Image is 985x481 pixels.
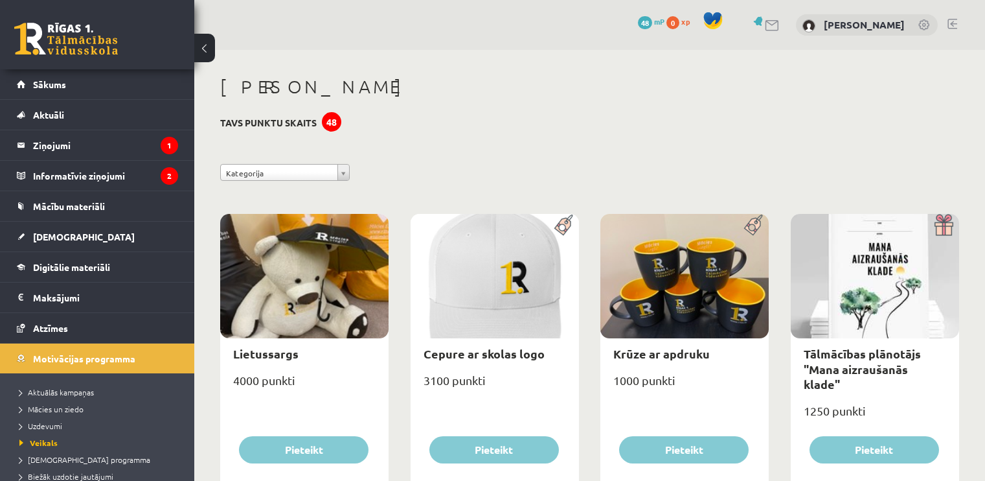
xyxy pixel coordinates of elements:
a: 0 xp [666,16,696,27]
a: Cepure ar skolas logo [424,346,545,361]
span: Aktuāli [33,109,64,121]
a: Motivācijas programma [17,344,178,373]
a: Tālmācības plānotājs "Mana aizraušanās klade" [804,346,921,392]
span: Mācies un ziedo [19,404,84,414]
div: 3100 punkti [411,370,579,402]
span: Aktuālās kampaņas [19,387,94,397]
span: Sākums [33,78,66,90]
span: Atzīmes [33,322,68,334]
h3: Tavs punktu skaits [220,117,317,128]
a: Krūze ar apdruku [613,346,710,361]
a: Sākums [17,69,178,99]
div: 1250 punkti [791,400,959,432]
img: Ance Gederte [802,19,815,32]
span: Digitālie materiāli [33,261,110,273]
img: Dāvana ar pārsteigumu [930,214,959,236]
div: 48 [322,112,341,132]
a: Veikals [19,437,181,449]
img: Populāra prece [740,214,769,236]
h1: [PERSON_NAME] [220,76,959,98]
span: Mācību materiāli [33,200,105,212]
a: Ziņojumi1 [17,130,178,160]
span: Kategorija [226,165,332,182]
i: 1 [161,137,178,154]
span: [DEMOGRAPHIC_DATA] programma [19,454,150,465]
a: Atzīmes [17,313,178,343]
a: Maksājumi [17,283,178,312]
span: mP [654,16,664,27]
span: [DEMOGRAPHIC_DATA] [33,231,135,242]
span: 48 [638,16,652,29]
a: Mācies un ziedo [19,403,181,415]
legend: Ziņojumi [33,130,178,160]
span: Motivācijas programma [33,353,135,364]
a: 48 mP [638,16,664,27]
div: 4000 punkti [220,370,389,402]
legend: Maksājumi [33,283,178,312]
i: 2 [161,167,178,185]
button: Pieteikt [429,436,559,463]
a: [DEMOGRAPHIC_DATA] [17,222,178,252]
a: Digitālie materiāli [17,252,178,282]
a: [DEMOGRAPHIC_DATA] programma [19,454,181,465]
a: Uzdevumi [19,420,181,432]
a: Informatīvie ziņojumi2 [17,161,178,191]
a: Kategorija [220,164,350,181]
img: Populāra prece [550,214,579,236]
div: 1000 punkti [600,370,769,402]
span: xp [681,16,690,27]
a: Rīgas 1. Tālmācības vidusskola [14,23,118,55]
button: Pieteikt [810,436,939,463]
a: Aktuālās kampaņas [19,386,181,398]
button: Pieteikt [619,436,749,463]
a: Mācību materiāli [17,191,178,221]
a: Aktuāli [17,100,178,130]
legend: Informatīvie ziņojumi [33,161,178,191]
a: Lietussargs [233,346,299,361]
span: Uzdevumi [19,421,62,431]
span: 0 [666,16,679,29]
span: Veikals [19,438,58,448]
button: Pieteikt [239,436,368,463]
a: [PERSON_NAME] [824,18,905,31]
